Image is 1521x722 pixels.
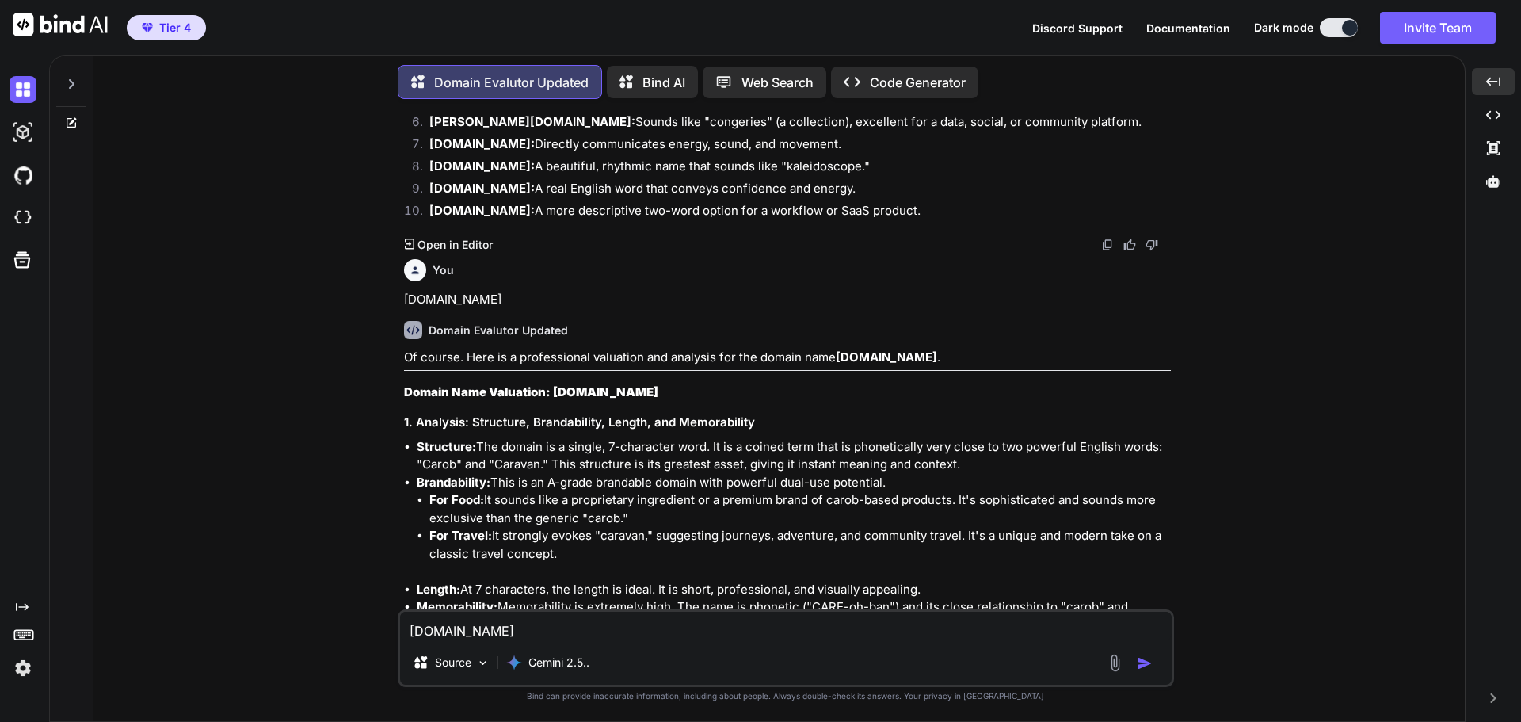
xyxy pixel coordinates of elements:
li: A real English word that conveys confidence and energy. [417,180,1171,202]
button: premiumTier 4 [127,15,206,40]
li: Sounds like "congeries" (a collection), excellent for a data, social, or community platform. [417,113,1171,136]
li: A more descriptive two-word option for a workflow or SaaS product. [417,202,1171,224]
img: cloudideIcon [10,204,36,231]
strong: [PERSON_NAME][DOMAIN_NAME]: [429,114,635,129]
li: This is an A-grade brandable domain with powerful dual-use potential. [417,474,1171,581]
strong: Structure: [417,439,476,454]
img: Pick Models [476,656,490,670]
button: Invite Team [1380,12,1496,44]
strong: [DOMAIN_NAME]: [429,203,535,218]
img: githubDark [10,162,36,189]
button: Discord Support [1032,20,1123,36]
strong: Domain Name Valuation: [DOMAIN_NAME] [404,384,658,399]
img: darkChat [10,76,36,103]
li: The domain is a single, 7-character word. It is a coined term that is phonetically very close to ... [417,438,1171,474]
img: Gemini 2.5 Pro [506,655,522,670]
span: Documentation [1146,21,1230,35]
p: Bind can provide inaccurate information, including about people. Always double-check its answers.... [398,690,1174,702]
strong: For Travel: [429,528,492,543]
li: It strongly evokes "caravan," suggesting journeys, adventure, and community travel. It's a unique... [429,527,1171,563]
li: Memorability is extremely high. The name is phonetic ("CARE-oh-ban") and its close relationship t... [417,598,1171,634]
p: Of course. Here is a professional valuation and analysis for the domain name . [404,349,1171,367]
strong: [DOMAIN_NAME]: [429,159,535,174]
img: like [1123,239,1136,251]
strong: Length: [417,582,460,597]
p: Open in Editor [417,237,493,253]
img: premium [142,23,153,32]
img: darkAi-studio [10,119,36,146]
p: Code Generator [870,73,966,92]
img: icon [1137,655,1153,671]
strong: [DOMAIN_NAME]: [429,136,535,151]
strong: [DOMAIN_NAME]: [429,181,535,196]
p: Bind AI [642,73,685,92]
strong: Memorability: [417,599,497,614]
li: At 7 characters, the length is ideal. It is short, professional, and visually appealing. [417,581,1171,599]
img: dislike [1146,239,1158,251]
img: copy [1101,239,1114,251]
strong: [DOMAIN_NAME] [836,350,937,365]
h6: You [433,262,454,278]
button: Documentation [1146,20,1230,36]
img: Bind AI [13,13,108,36]
strong: Brandability: [417,475,490,490]
img: settings [10,655,36,682]
span: Tier 4 [159,20,191,36]
p: Source [435,655,471,670]
p: Domain Evalutor Updated [434,73,589,92]
h3: 1. Analysis: Structure, Brandability, Length, and Memorability [404,414,1171,432]
li: It sounds like a proprietary ingredient or a premium brand of carob-based products. It's sophisti... [429,491,1171,527]
li: Directly communicates energy, sound, and movement. [417,136,1171,158]
strong: For Food: [429,492,484,507]
img: attachment [1106,654,1124,672]
span: Dark mode [1254,20,1313,36]
h6: Domain Evalutor Updated [429,323,568,338]
p: Web Search [741,73,814,92]
span: Discord Support [1032,21,1123,35]
li: A beautiful, rhythmic name that sounds like "kaleidoscope." [417,158,1171,180]
p: [DOMAIN_NAME] [404,291,1171,309]
p: Gemini 2.5.. [528,655,589,670]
